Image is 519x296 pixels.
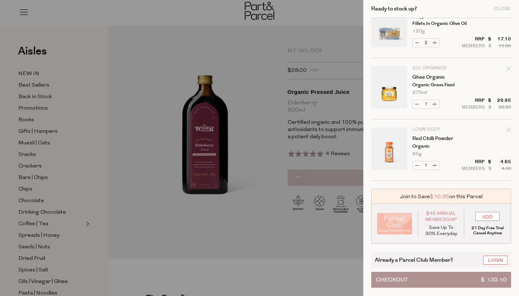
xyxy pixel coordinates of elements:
a: Skipjack Tuna [412,13,468,18]
p: Organic Grass Feed [412,83,468,87]
div: Remove Red Chilli Powder [506,126,511,136]
span: $10.35 [430,193,449,200]
span: $ 133.10 [481,272,506,287]
a: Red Chilli Powder [412,136,468,141]
button: Checkout$ 133.10 [371,272,511,288]
span: 120g [412,29,425,34]
p: Fillets in Organic Olive Oil [412,21,468,26]
span: Checkout [376,272,408,287]
a: Login [483,256,507,265]
a: Ghee Organic [412,75,468,80]
p: Save Up To 30% Everyday [423,225,459,237]
input: ADD [475,212,500,221]
div: Join to Save on this Parcel [371,189,511,204]
span: 65g [412,152,422,156]
span: Already a Parcel Club Member? [375,256,453,264]
input: QTY Skipjack Tuna [421,39,430,47]
p: Organic [412,144,468,149]
h2: Ready to stock up? [371,6,417,12]
div: Close [494,6,511,11]
input: QTY Red Chilli Powder [421,161,430,170]
p: Lovin' Body [412,127,468,132]
p: 21 Day Free Trial Cancel Anytime [470,226,505,236]
div: Remove Ghee Organic [506,65,511,75]
input: QTY Ghee Organic [421,100,430,108]
span: $49 Annual Membership [423,210,459,223]
span: 275ml [412,90,427,95]
p: Sol Organics [412,66,468,70]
